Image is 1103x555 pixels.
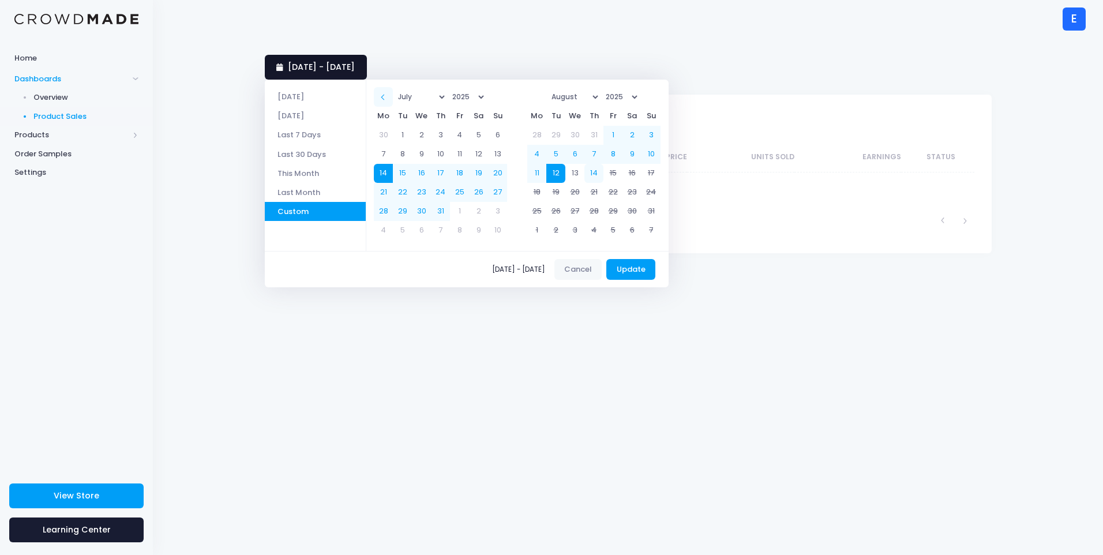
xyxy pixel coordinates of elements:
[393,126,412,145] td: 1
[412,145,431,164] td: 9
[14,14,138,25] img: Logo
[265,202,366,221] li: Custom
[584,221,603,240] td: 4
[33,111,139,122] span: Product Sales
[450,183,469,202] td: 25
[14,52,138,64] span: Home
[565,221,584,240] td: 3
[265,106,366,125] li: [DATE]
[488,145,507,164] td: 13
[603,126,622,145] td: 1
[412,107,431,126] th: We
[546,202,565,221] td: 26
[431,164,450,183] td: 17
[565,145,584,164] td: 6
[546,164,565,183] td: 12
[488,221,507,240] td: 10
[603,145,622,164] td: 8
[265,183,366,202] li: Last Month
[431,107,450,126] th: Th
[901,142,974,172] th: Status: activate to sort column ascending
[9,517,144,542] a: Learning Center
[1063,7,1086,31] div: E
[393,145,412,164] td: 8
[431,221,450,240] td: 7
[469,202,488,221] td: 2
[606,259,655,280] button: Update
[527,107,546,126] th: Mo
[469,183,488,202] td: 26
[794,142,902,172] th: Earnings: activate to sort column ascending
[603,183,622,202] td: 22
[54,490,99,501] span: View Store
[43,524,111,535] span: Learning Center
[527,126,546,145] td: 28
[14,129,129,141] span: Products
[546,221,565,240] td: 2
[527,164,546,183] td: 11
[265,145,366,164] li: Last 30 Days
[546,183,565,202] td: 19
[469,221,488,240] td: 9
[527,145,546,164] td: 4
[265,87,366,106] li: [DATE]
[641,221,661,240] td: 7
[431,126,450,145] td: 3
[412,126,431,145] td: 2
[546,145,565,164] td: 5
[374,221,393,240] td: 4
[603,107,622,126] th: Fr
[374,126,393,145] td: 30
[450,164,469,183] td: 18
[288,61,355,73] span: [DATE] - [DATE]
[412,164,431,183] td: 16
[488,107,507,126] th: Su
[431,145,450,164] td: 10
[492,266,550,273] span: [DATE] - [DATE]
[565,126,584,145] td: 30
[603,164,622,183] td: 15
[469,107,488,126] th: Sa
[488,126,507,145] td: 6
[374,164,393,183] td: 14
[527,202,546,221] td: 25
[412,221,431,240] td: 6
[450,221,469,240] td: 8
[641,145,661,164] td: 10
[412,202,431,221] td: 30
[469,145,488,164] td: 12
[584,145,603,164] td: 7
[584,164,603,183] td: 14
[622,126,641,145] td: 2
[14,148,138,160] span: Order Samples
[527,183,546,202] td: 18
[450,202,469,221] td: 1
[469,164,488,183] td: 19
[622,202,641,221] td: 30
[265,125,366,144] li: Last 7 Days
[9,483,144,508] a: View Store
[565,164,584,183] td: 13
[641,183,661,202] td: 24
[374,145,393,164] td: 7
[622,164,641,183] td: 16
[603,221,622,240] td: 5
[622,183,641,202] td: 23
[554,259,602,280] button: Cancel
[641,107,661,126] th: Su
[33,92,139,103] span: Overview
[687,142,794,172] th: Units Sold: activate to sort column ascending
[393,164,412,183] td: 15
[265,55,367,80] a: [DATE] - [DATE]
[584,126,603,145] td: 31
[393,221,412,240] td: 5
[488,164,507,183] td: 20
[393,183,412,202] td: 22
[641,164,661,183] td: 17
[546,126,565,145] td: 29
[374,107,393,126] th: Mo
[622,145,641,164] td: 9
[265,164,366,183] li: This Month
[527,221,546,240] td: 1
[412,183,431,202] td: 23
